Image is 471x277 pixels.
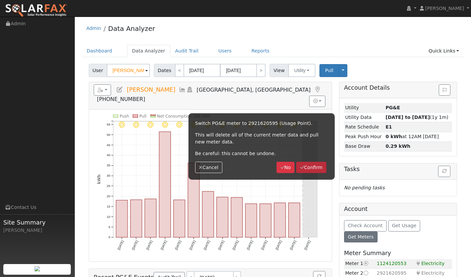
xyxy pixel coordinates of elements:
text: 0 [108,235,110,239]
text: [DATE] [232,240,239,250]
a: Quick Links [423,45,464,57]
text: [DATE] [246,240,254,250]
input: Select a User [107,64,150,77]
span: View [270,64,289,77]
i: 8/27 - Clear [147,122,154,128]
rect: onclick="" [159,132,171,237]
td: Base Draw [344,141,385,151]
h5: Account Details [344,84,452,91]
h5: Meter Summary [344,250,452,257]
text: 40 [107,153,110,157]
rect: onclick="" [145,199,156,237]
i: Electricity [415,261,421,266]
a: < [175,64,184,77]
i: Switch to this meter [363,271,369,275]
text: 20 [107,194,110,198]
a: Admin [86,26,101,31]
span: Check Account [348,223,383,228]
button: Get Meters [344,231,378,243]
a: Login As (last Never) [186,86,193,93]
i: Current meter [363,261,369,266]
text: [DATE] [117,240,124,250]
rect: onclick="" [260,204,271,237]
span: 2921620595 [377,270,407,276]
span: [PERSON_NAME] [425,6,464,11]
span: (1y 1m) [386,115,448,120]
td: at 12AM [DATE] [384,132,452,141]
i: 8/29 - Clear [176,122,182,128]
i: 8/26 - Clear [133,122,139,128]
i: No pending tasks [344,185,385,190]
span: Get Meters [348,234,374,239]
button: Confirm [296,162,326,173]
td: Peak Push Hour [344,132,385,141]
rect: onclick="" [231,197,243,237]
span: Pull [325,68,333,73]
span: Get Usage [392,223,416,228]
strong: 0 kWh [386,134,402,139]
text: 45 [107,143,110,146]
button: Refresh [438,166,450,177]
td: Utility [344,103,385,113]
text: [DATE] [160,240,168,250]
button: Pull [319,64,339,77]
span: Dates [154,64,175,77]
span: Site Summary [3,218,71,227]
span: [PHONE_NUMBER] [97,96,145,102]
button: Check Account [344,220,387,231]
rect: onclick="" [245,204,257,237]
span: User [89,64,107,77]
a: Audit Trail [170,45,203,57]
rect: onclick="" [274,203,286,237]
text: [DATE] [131,240,139,250]
i: 8/25 - Clear [119,122,125,128]
text: kWh [96,174,101,184]
text: [DATE] [146,240,153,250]
rect: onclick="" [130,200,142,237]
rect: onclick="" [188,163,199,237]
img: retrieve [35,266,40,271]
td: Utility Data [344,113,385,122]
button: Cancel [195,162,222,173]
span: 1124120553 [377,261,407,266]
text: [DATE] [203,240,211,250]
button: Get Usage [388,220,420,231]
h5: Tasks [344,166,452,173]
rect: onclick="" [116,200,128,237]
rect: onclick="" [202,191,214,237]
i: Electricity [415,271,421,275]
strong: [DATE] to [DATE] [386,115,430,120]
text: [DATE] [303,240,311,250]
h5: Account [344,206,368,212]
text: 50 [107,133,110,137]
strong: ID: 17261451, authorized: 09/08/25 [386,105,400,110]
rect: onclick="" [217,197,228,237]
text: [DATE] [174,240,182,250]
text: Pull [139,114,146,119]
span: [PERSON_NAME] [127,86,175,93]
text: 5 [108,225,110,229]
text: [DATE] [188,240,196,250]
a: Multi-Series Graph [179,86,186,93]
button: Issue History [439,84,450,96]
rect: onclick="" [289,203,300,237]
a: Data Analyzer [108,25,155,33]
text: 15 [107,205,110,208]
a: Reports [247,45,275,57]
button: Utility [288,64,315,77]
text: 35 [107,163,110,167]
a: Data Analyzer [127,45,170,57]
strong: S [386,124,392,130]
rect: onclick="" [174,200,185,237]
text: [DATE] [275,240,283,250]
text: 10 [107,215,110,219]
text: [DATE] [260,240,268,250]
a: Users [213,45,237,57]
text: Push [120,114,129,119]
text: Net Consumption 289 kWh [157,114,210,119]
a: Dashboard [82,45,117,57]
img: SolarFax [5,4,67,18]
a: Map [314,86,321,93]
p: This will delete all of the current meter data and pull new meter data. [195,132,328,145]
text: 25 [107,184,110,188]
